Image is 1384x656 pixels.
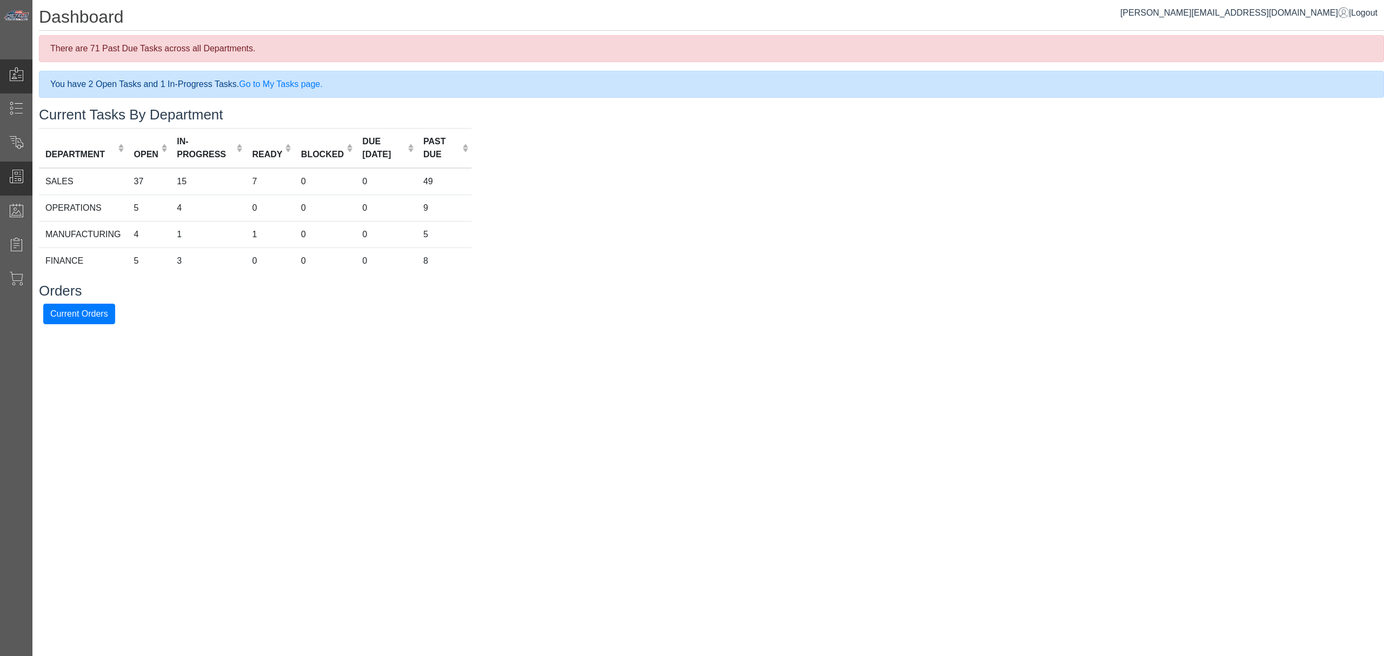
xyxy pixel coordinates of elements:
[245,247,294,274] td: 0
[356,195,417,221] td: 0
[356,168,417,195] td: 0
[170,195,245,221] td: 4
[170,221,245,247] td: 1
[417,195,471,221] td: 9
[45,148,115,161] div: DEPARTMENT
[417,221,471,247] td: 5
[295,221,356,247] td: 0
[170,168,245,195] td: 15
[43,309,115,318] a: Current Orders
[39,6,1384,31] h1: Dashboard
[1120,8,1349,17] a: [PERSON_NAME][EMAIL_ADDRESS][DOMAIN_NAME]
[417,247,471,274] td: 8
[170,247,245,274] td: 3
[1120,6,1378,19] div: |
[128,195,171,221] td: 5
[39,106,1384,123] h3: Current Tasks By Department
[252,148,282,161] div: READY
[39,168,128,195] td: SALES
[39,195,128,221] td: OPERATIONS
[239,79,322,89] a: Go to My Tasks page.
[245,195,294,221] td: 0
[245,168,294,195] td: 7
[128,247,171,274] td: 5
[39,35,1384,62] div: There are 71 Past Due Tasks across all Departments.
[301,148,344,161] div: BLOCKED
[295,195,356,221] td: 0
[39,247,128,274] td: FINANCE
[128,221,171,247] td: 4
[39,71,1384,98] div: You have 2 Open Tasks and 1 In-Progress Tasks.
[3,10,30,22] img: Metals Direct Inc Logo
[43,304,115,324] button: Current Orders
[39,221,128,247] td: MANUFACTURING
[295,247,356,274] td: 0
[128,168,171,195] td: 37
[134,148,158,161] div: OPEN
[295,168,356,195] td: 0
[417,168,471,195] td: 49
[356,221,417,247] td: 0
[1351,8,1378,17] span: Logout
[177,135,234,161] div: IN-PROGRESS
[423,135,460,161] div: PAST DUE
[39,283,1384,299] h3: Orders
[245,221,294,247] td: 1
[356,247,417,274] td: 0
[362,135,404,161] div: DUE [DATE]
